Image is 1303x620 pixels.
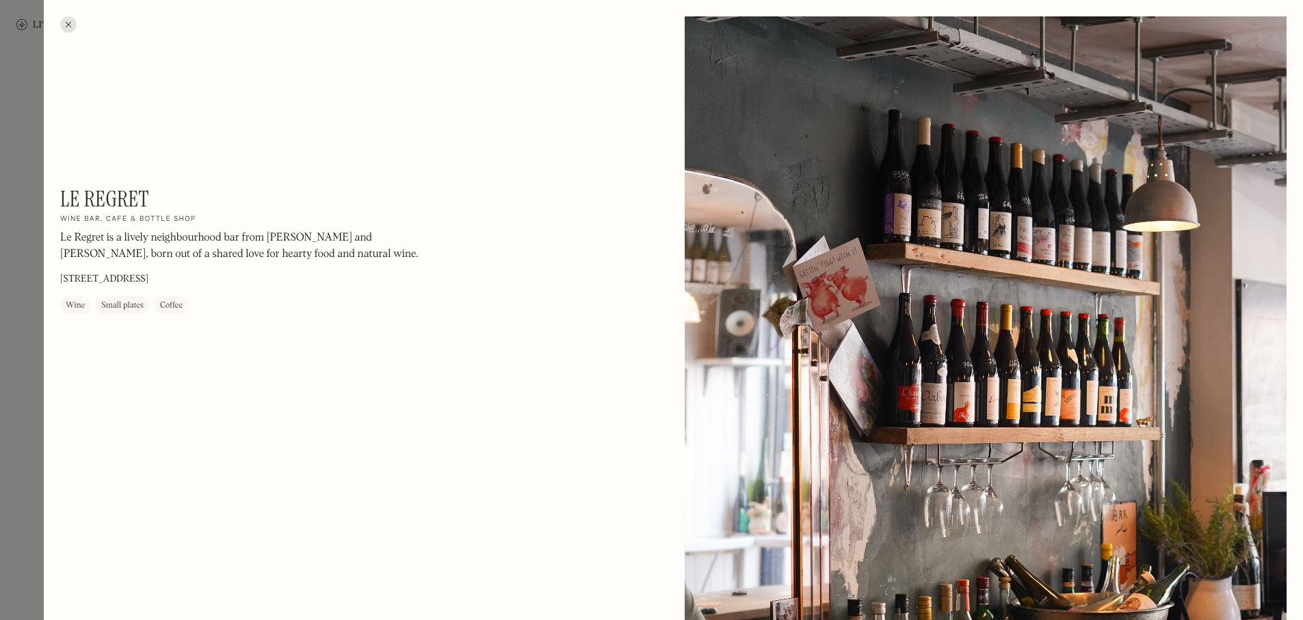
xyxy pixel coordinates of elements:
[66,299,85,313] div: Wine
[101,299,144,313] div: Small plates
[60,186,149,212] h1: Le Regret
[60,215,196,225] h2: Wine bar, cafe & bottle shop
[160,299,183,313] div: Coffee
[60,230,430,263] p: Le Regret is a lively neighbourhood bar from [PERSON_NAME] and [PERSON_NAME], born out of a share...
[60,273,148,287] p: [STREET_ADDRESS]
